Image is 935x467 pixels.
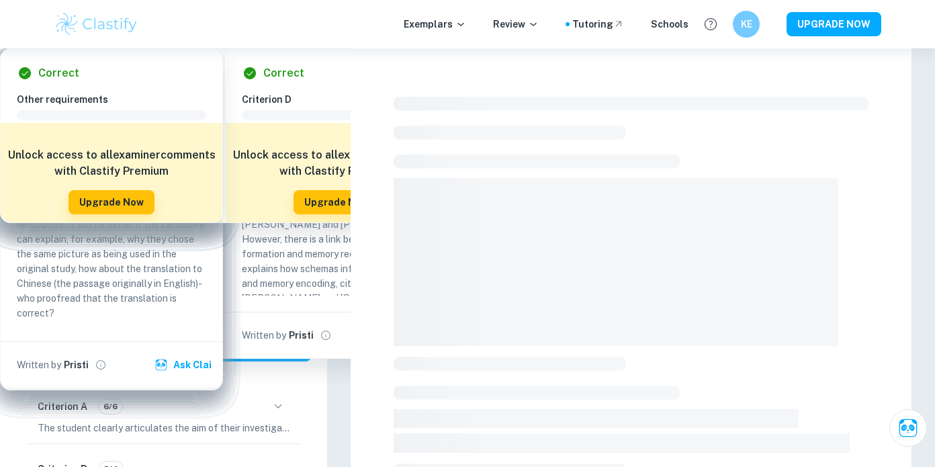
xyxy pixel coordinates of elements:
[733,11,760,38] button: KE
[404,17,466,32] p: Exemplars
[64,357,89,372] h6: Pristi
[17,357,61,372] p: Written by
[7,147,216,179] h6: Unlock access to all examiner comments with Clastify Premium
[38,399,87,414] h6: Criterion A
[152,353,217,377] button: Ask Clai
[69,190,154,214] button: Upgrade Now
[99,400,122,413] span: 6/6
[242,187,431,306] p: The student describes Schema Theory and its key concepts, as proposed by [PERSON_NAME] and [PERSO...
[242,328,286,343] p: Written by
[91,355,110,374] button: View full profile
[154,358,168,372] img: clai.svg
[38,65,79,81] h6: Correct
[54,11,139,38] img: Clastify logo
[17,173,206,321] p: The choice of materials is described, but not fully explained why it is relevant to the research....
[889,409,927,447] button: Ask Clai
[316,326,335,345] button: View full profile
[289,328,314,343] h6: Pristi
[242,92,442,107] h6: Criterion D
[651,17,688,32] a: Schools
[572,17,624,32] a: Tutoring
[739,17,754,32] h6: KE
[699,13,722,36] button: Help and Feedback
[232,147,441,179] h6: Unlock access to all examiner comments with Clastify Premium
[263,65,304,81] h6: Correct
[38,421,290,435] p: The student clearly articulates the aim of their investigation, stating it seeks to determine the...
[294,190,380,214] button: Upgrade Now
[17,92,217,107] h6: Other requirements
[493,17,539,32] p: Review
[787,12,881,36] button: UPGRADE NOW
